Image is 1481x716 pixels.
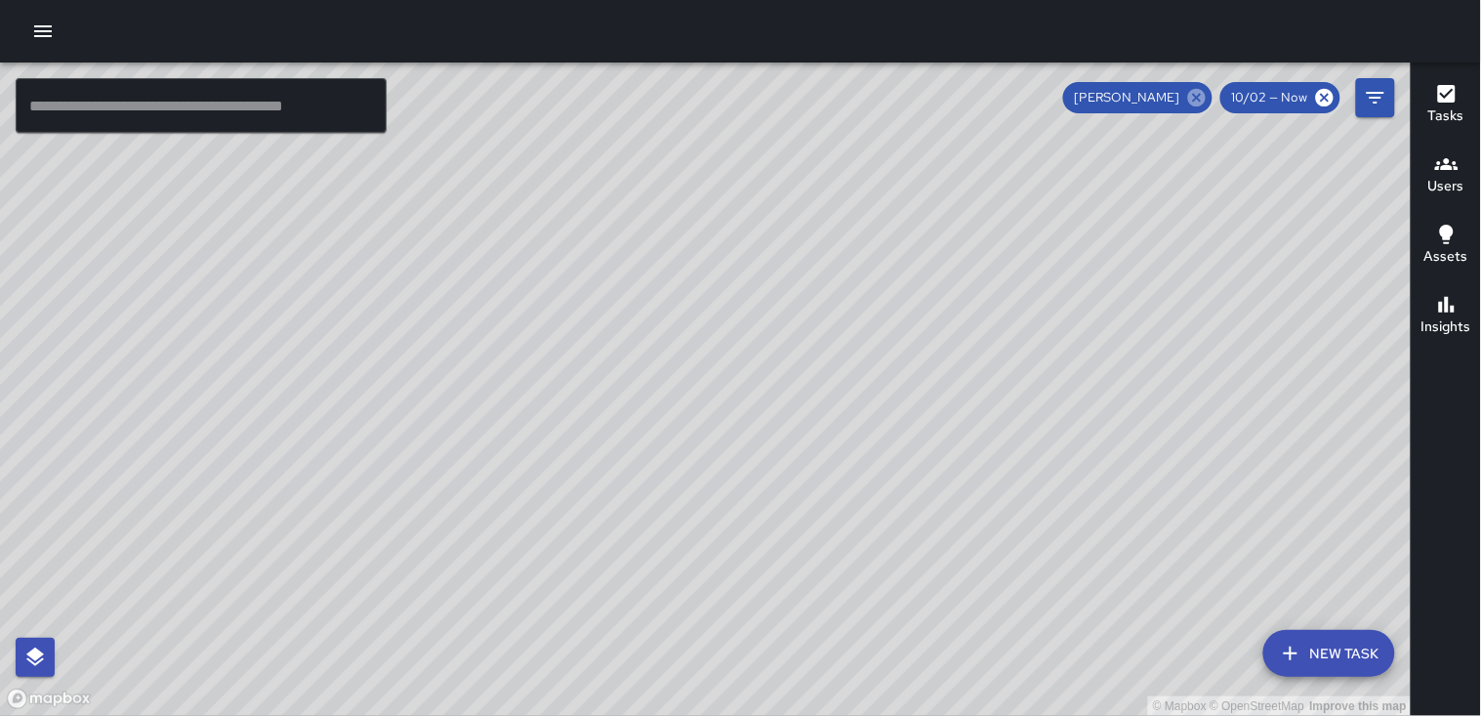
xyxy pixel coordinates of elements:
[1063,82,1213,113] div: [PERSON_NAME]
[1412,141,1481,211] button: Users
[1220,88,1320,107] span: 10/02 — Now
[1263,630,1395,677] button: New Task
[1412,70,1481,141] button: Tasks
[1412,211,1481,281] button: Assets
[1412,281,1481,352] button: Insights
[1424,246,1468,268] h6: Assets
[1220,82,1340,113] div: 10/02 — Now
[1428,105,1464,127] h6: Tasks
[1063,88,1192,107] span: [PERSON_NAME]
[1356,78,1395,117] button: Filters
[1428,176,1464,197] h6: Users
[1421,316,1471,338] h6: Insights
